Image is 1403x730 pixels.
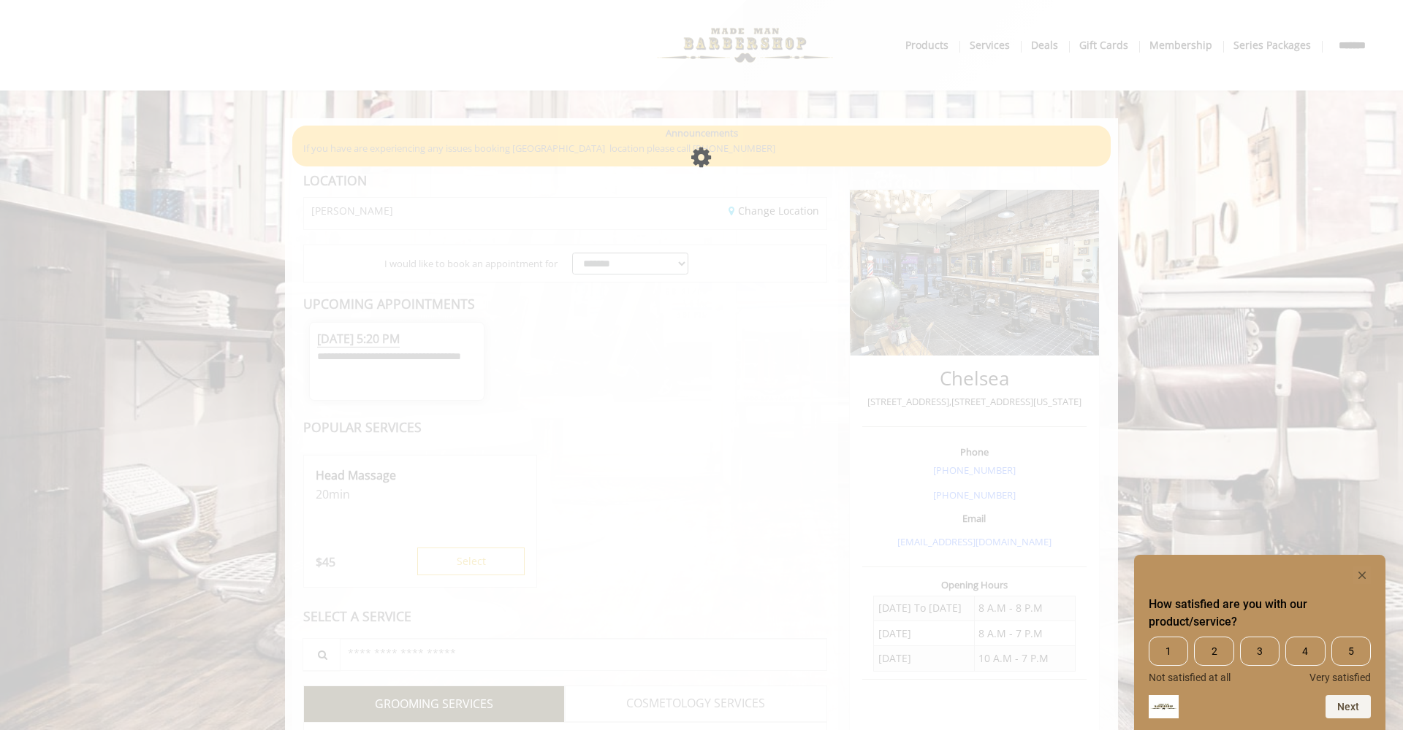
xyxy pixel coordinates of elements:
[1331,637,1371,666] span: 5
[1240,637,1280,666] span: 3
[1149,566,1371,718] div: How satisfied are you with our product/service? Select an option from 1 to 5, with 1 being Not sa...
[1353,566,1371,584] button: Hide survey
[1285,637,1325,666] span: 4
[1149,637,1371,683] div: How satisfied are you with our product/service? Select an option from 1 to 5, with 1 being Not sa...
[1194,637,1233,666] span: 2
[1149,637,1188,666] span: 1
[1149,672,1231,683] span: Not satisfied at all
[1326,695,1371,718] button: Next question
[1149,596,1371,631] h2: How satisfied are you with our product/service? Select an option from 1 to 5, with 1 being Not sa...
[1309,672,1371,683] span: Very satisfied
